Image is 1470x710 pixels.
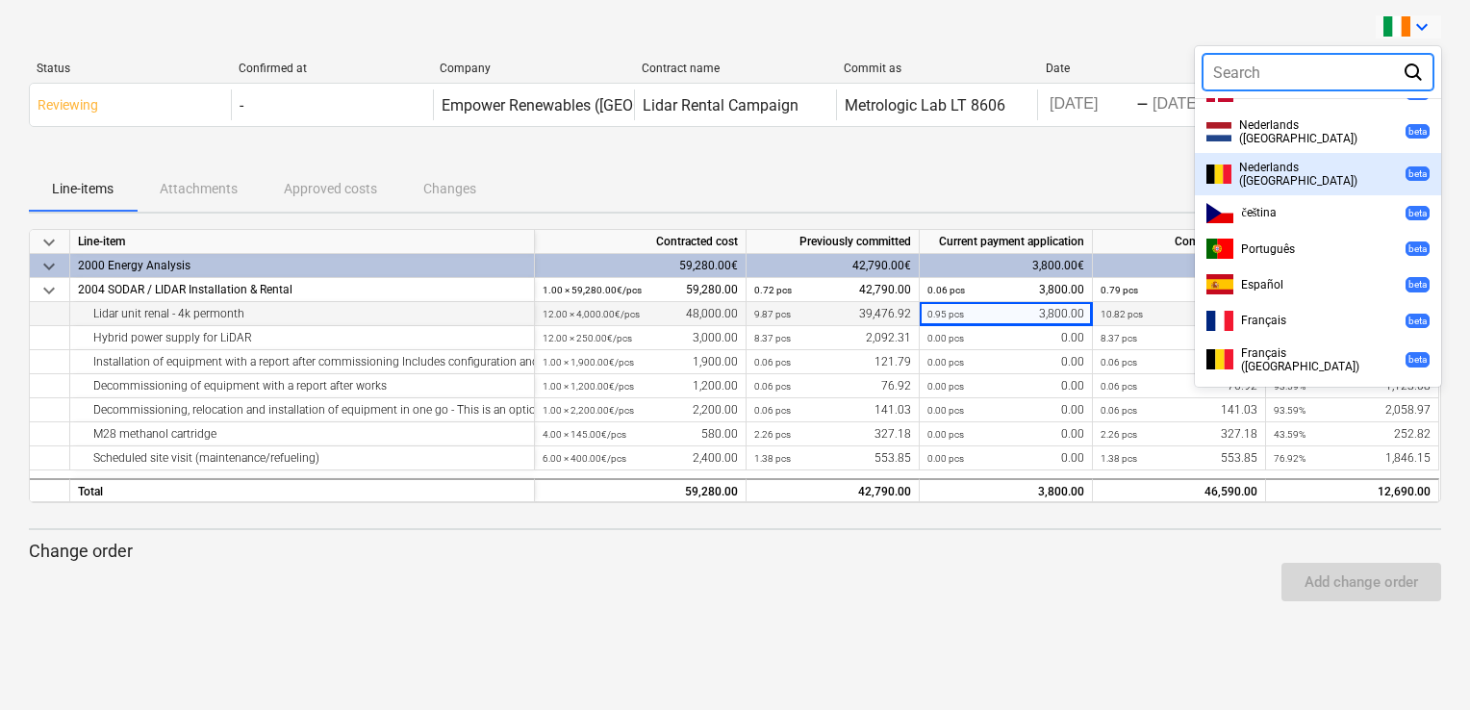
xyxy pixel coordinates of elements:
p: beta [1408,315,1427,327]
p: beta [1408,278,1427,291]
p: beta [1408,167,1427,180]
p: beta [1408,353,1427,366]
span: Español [1241,278,1283,292]
span: Français [1241,314,1286,327]
span: Nederlands ([GEOGRAPHIC_DATA]) [1239,118,1406,145]
span: Nederlands ([GEOGRAPHIC_DATA]) [1239,161,1406,188]
span: Português [1241,242,1295,256]
span: čeština [1241,206,1277,220]
p: beta [1408,125,1427,138]
p: beta [1408,207,1427,219]
span: Français ([GEOGRAPHIC_DATA]) [1241,346,1406,373]
p: beta [1408,242,1427,255]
